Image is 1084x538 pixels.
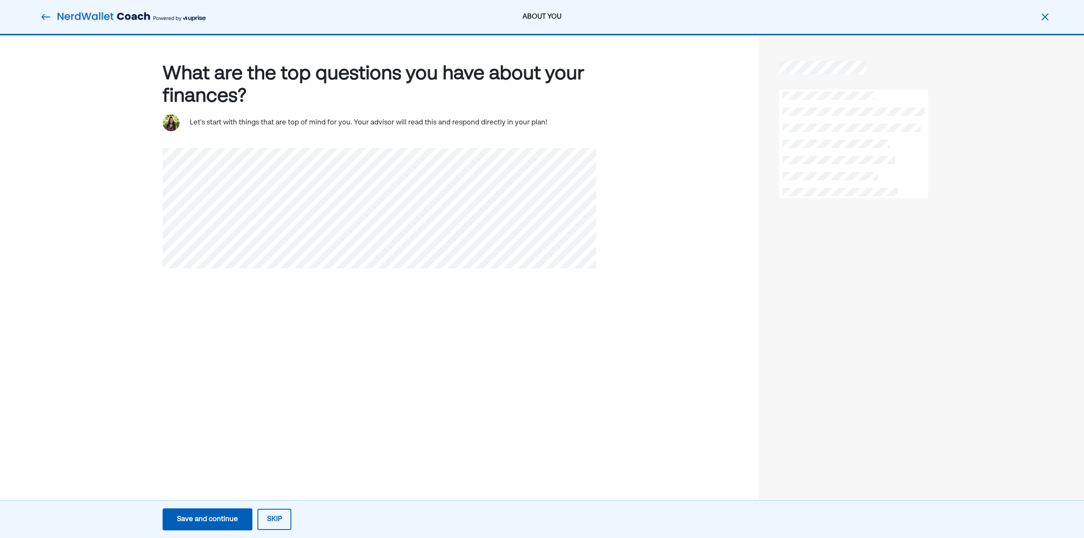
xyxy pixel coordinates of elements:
[190,118,547,128] div: Let's start with things that are top of mind for you. Your advisor will read this and respond dir...
[163,508,252,530] button: Save and continue
[177,514,238,524] div: Save and continue
[257,509,291,530] button: Skip
[374,12,710,22] div: ABOUT YOU
[163,63,596,108] div: What are the top questions you have about your finances?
